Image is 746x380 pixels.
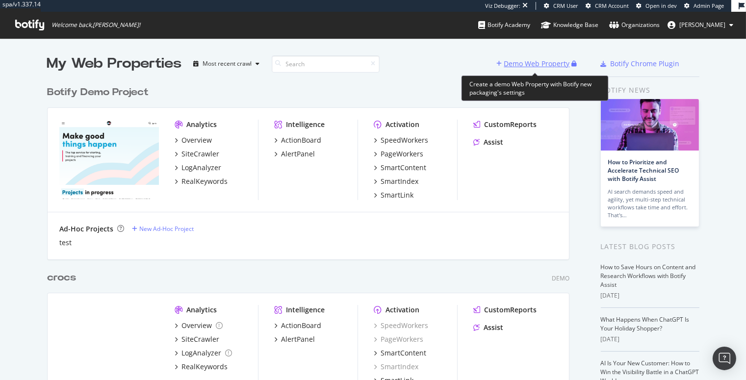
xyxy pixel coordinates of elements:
img: How to Prioritize and Accelerate Technical SEO with Botify Assist [601,99,699,151]
div: CustomReports [484,305,537,315]
span: Open in dev [645,2,677,9]
a: SmartIndex [374,362,418,372]
input: Search [272,55,380,73]
span: Admin Page [694,2,724,9]
div: Botify Demo Project [47,85,149,100]
div: Intelligence [286,120,325,129]
button: Demo Web Property [497,56,572,72]
a: What Happens When ChatGPT Is Your Holiday Shopper? [601,315,690,332]
div: Open Intercom Messenger [713,347,736,370]
div: SiteCrawler [181,149,219,159]
div: Activation [386,305,419,315]
div: Create a demo Web Property with Botify new packaging's settings [462,76,609,101]
div: LogAnalyzer [181,348,221,358]
a: How to Prioritize and Accelerate Technical SEO with Botify Assist [608,158,679,183]
div: Botify Chrome Plugin [611,59,680,69]
div: AlertPanel [281,149,315,159]
div: Analytics [186,120,217,129]
a: Overview [175,321,223,330]
div: Latest Blog Posts [601,241,699,252]
div: crocs [47,271,76,285]
div: Intelligence [286,305,325,315]
a: RealKeywords [175,177,228,186]
div: Activation [386,120,419,129]
a: CRM User [544,2,578,10]
a: LogAnalyzer [175,163,221,173]
a: SmartLink [374,190,413,200]
a: LogAnalyzer [175,348,232,358]
a: Demo Web Property [497,59,572,68]
div: Botify Academy [478,20,530,30]
a: How to Save Hours on Content and Research Workflows with Botify Assist [601,263,696,289]
div: Assist [484,323,503,332]
div: SmartLink [381,190,413,200]
a: crocs [47,271,80,285]
div: Botify news [601,85,699,96]
a: test [59,238,72,248]
span: Welcome back, [PERSON_NAME] ! [51,21,140,29]
a: SpeedWorkers [374,321,428,330]
a: CRM Account [586,2,629,10]
div: AI search demands speed and agility, yet multi-step technical workflows take time and effort. Tha... [608,188,692,219]
div: Viz Debugger: [485,2,520,10]
a: ActionBoard [274,321,321,330]
a: PageWorkers [374,334,423,344]
div: SmartContent [381,348,426,358]
a: Open in dev [636,2,677,10]
a: Overview [175,135,212,145]
div: Analytics [186,305,217,315]
div: ActionBoard [281,321,321,330]
a: PageWorkers [374,149,423,159]
a: SiteCrawler [175,149,219,159]
button: [PERSON_NAME] [660,17,741,33]
a: ActionBoard [274,135,321,145]
a: Botify Academy [478,12,530,38]
span: CRM User [553,2,578,9]
div: Knowledge Base [541,20,598,30]
div: Overview [181,321,212,330]
a: CustomReports [473,305,537,315]
div: Demo Web Property [504,59,570,69]
div: LogAnalyzer [181,163,221,173]
div: Demo [552,274,569,282]
div: SmartContent [381,163,426,173]
div: RealKeywords [181,362,228,372]
div: Organizations [609,20,660,30]
a: New Ad-Hoc Project [132,225,194,233]
a: Botify Demo Project [47,85,153,100]
a: Botify Chrome Plugin [601,59,680,69]
a: SmartIndex [374,177,418,186]
a: RealKeywords [175,362,228,372]
div: Assist [484,137,503,147]
div: PageWorkers [381,149,423,159]
button: Most recent crawl [190,56,264,72]
div: CustomReports [484,120,537,129]
div: My Web Properties [47,54,182,74]
a: SpeedWorkers [374,135,428,145]
a: Assist [473,323,503,332]
a: SiteCrawler [175,334,219,344]
span: nancy [679,21,725,29]
div: ActionBoard [281,135,321,145]
div: AlertPanel [281,334,315,344]
div: [DATE] [601,291,699,300]
a: AlertPanel [274,334,315,344]
img: ulule.com [59,120,159,199]
div: SpeedWorkers [381,135,428,145]
a: Knowledge Base [541,12,598,38]
a: Organizations [609,12,660,38]
a: Admin Page [684,2,724,10]
a: Assist [473,137,503,147]
a: AlertPanel [274,149,315,159]
div: SiteCrawler [181,334,219,344]
div: Most recent crawl [203,61,252,67]
div: Ad-Hoc Projects [59,224,113,234]
a: SmartContent [374,348,426,358]
div: SmartIndex [381,177,418,186]
a: CustomReports [473,120,537,129]
div: RealKeywords [181,177,228,186]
